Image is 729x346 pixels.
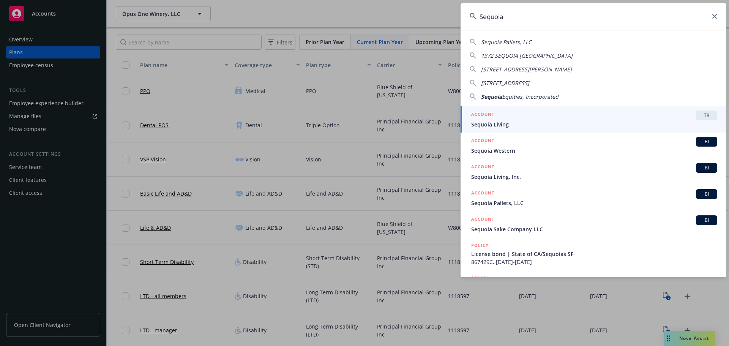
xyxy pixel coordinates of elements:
[699,138,714,145] span: BI
[471,147,717,155] span: Sequoia Western
[481,93,502,100] span: Sequoia
[471,120,717,128] span: Sequoia Living
[471,258,717,266] span: 867429C, [DATE]-[DATE]
[502,93,559,100] span: Equities, Incorporated
[481,52,573,59] span: 1372 SEQUOIA [GEOGRAPHIC_DATA]
[461,159,726,185] a: ACCOUNTBISequoia Living, Inc.
[699,112,714,119] span: TR
[461,106,726,133] a: ACCOUNTTRSequoia Living
[461,133,726,159] a: ACCOUNTBISequoia Western
[471,163,494,172] h5: ACCOUNT
[471,274,489,282] h5: POLICY
[471,137,494,146] h5: ACCOUNT
[461,237,726,270] a: POLICYLicense bond | State of CA/Sequoias SF867429C, [DATE]-[DATE]
[481,38,532,46] span: Sequoia Pallets, LLC
[481,66,572,73] span: [STREET_ADDRESS][PERSON_NAME]
[699,164,714,171] span: BI
[471,225,717,233] span: Sequoia Sake Company LLC
[461,185,726,211] a: ACCOUNTBISequoia Pallets, LLC
[471,111,494,120] h5: ACCOUNT
[699,217,714,224] span: BI
[471,173,717,181] span: Sequoia Living, Inc.
[471,250,717,258] span: License bond | State of CA/Sequoias SF
[471,215,494,224] h5: ACCOUNT
[461,3,726,30] input: Search...
[461,270,726,303] a: POLICY
[471,189,494,198] h5: ACCOUNT
[481,79,529,87] span: [STREET_ADDRESS]
[699,191,714,197] span: BI
[471,242,489,249] h5: POLICY
[461,211,726,237] a: ACCOUNTBISequoia Sake Company LLC
[471,199,717,207] span: Sequoia Pallets, LLC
